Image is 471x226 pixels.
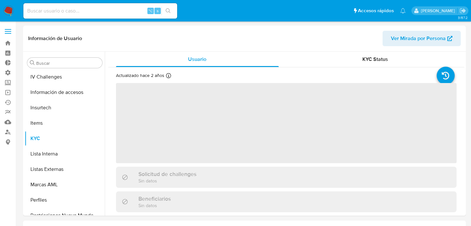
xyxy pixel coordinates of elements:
[161,6,175,15] button: search-icon
[358,7,394,14] span: Accesos rápidos
[391,31,446,46] span: Ver Mirada por Persona
[138,202,171,208] p: Sin datos
[188,55,206,63] span: Usuario
[28,35,82,42] h1: Información de Usuario
[25,69,105,85] button: IV Challenges
[25,177,105,192] button: Marcas AML
[138,178,196,184] p: Sin datos
[30,60,35,65] button: Buscar
[23,7,177,15] input: Buscar usuario o caso...
[138,171,196,178] h3: Solicitud de challenges
[36,60,100,66] input: Buscar
[25,192,105,208] button: Perfiles
[116,191,457,212] div: BeneficiariosSin datos
[116,167,457,188] div: Solicitud de challengesSin datos
[25,100,105,115] button: Insurtech
[362,55,388,63] span: KYC Status
[25,146,105,162] button: Lista Interna
[25,162,105,177] button: Listas Externas
[157,8,159,14] span: s
[148,8,153,14] span: ⌥
[25,115,105,131] button: Items
[116,83,457,163] span: ‌
[459,7,466,14] a: Salir
[25,208,105,223] button: Restricciones Nuevo Mundo
[25,85,105,100] button: Información de accesos
[138,195,171,202] h3: Beneficiarios
[25,131,105,146] button: KYC
[383,31,461,46] button: Ver Mirada por Persona
[421,8,457,14] p: eric.malcangi@mercadolibre.com
[400,8,406,13] a: Notificaciones
[116,72,164,79] p: Actualizado hace 2 años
